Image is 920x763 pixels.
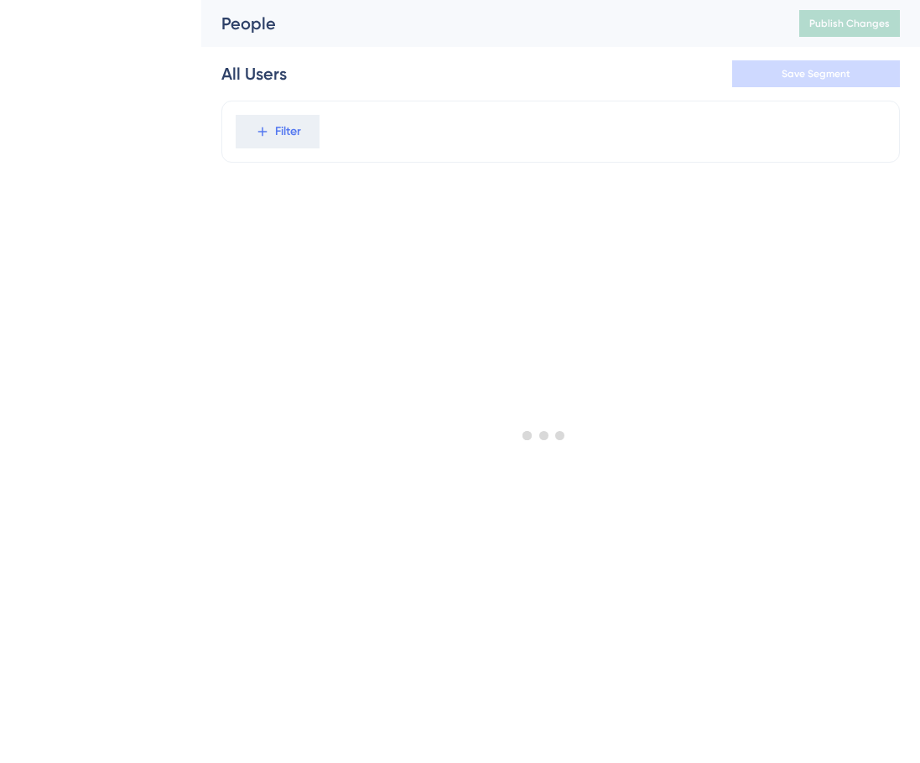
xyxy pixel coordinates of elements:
span: Save Segment [782,67,850,80]
button: Save Segment [732,60,900,87]
div: People [221,12,757,35]
div: All Users [221,62,287,86]
span: Publish Changes [809,17,890,30]
button: Publish Changes [799,10,900,37]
